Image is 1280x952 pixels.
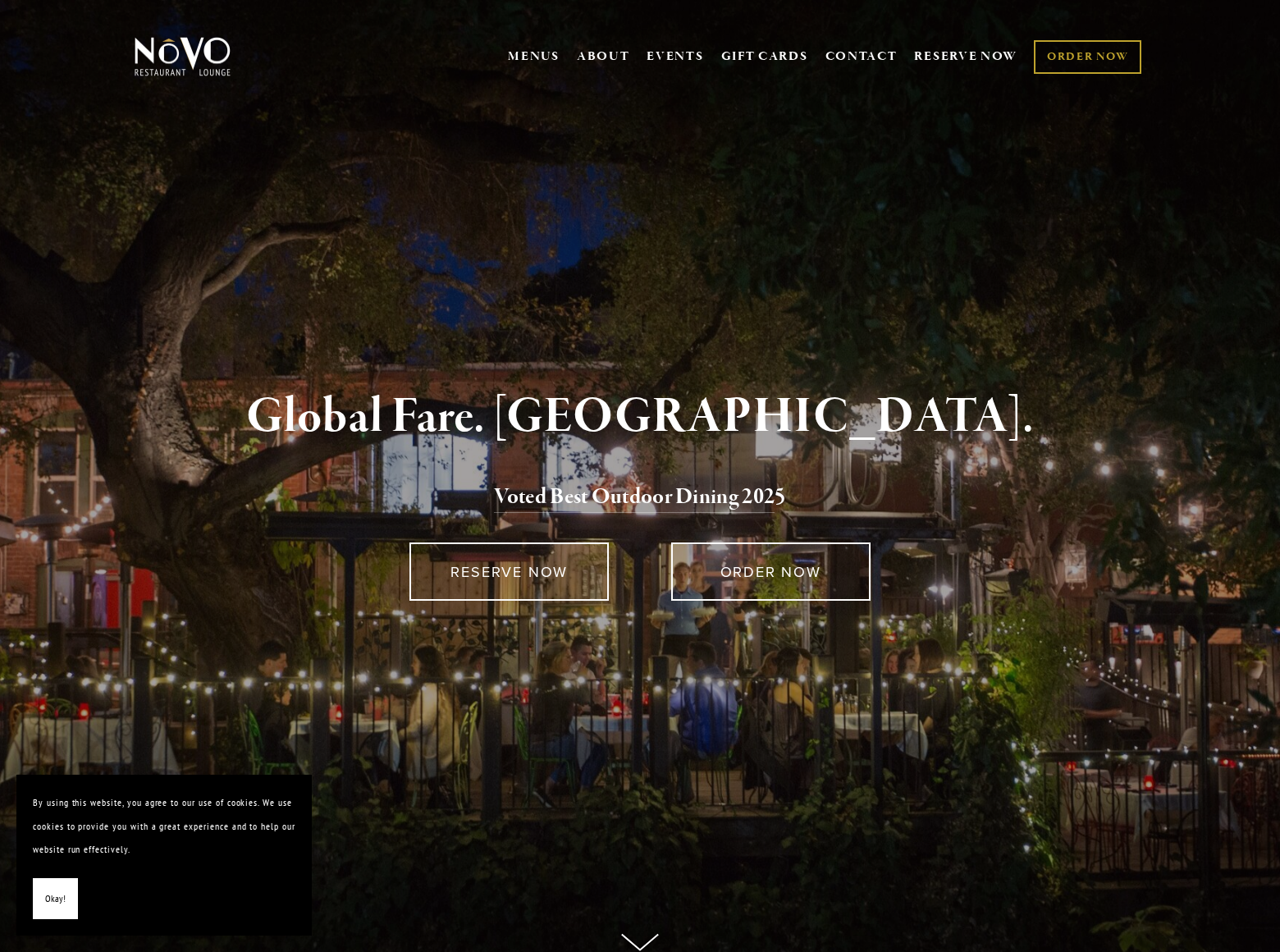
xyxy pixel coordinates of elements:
[508,48,560,65] a: MENUS
[671,542,871,601] a: ORDER NOW
[131,36,234,77] img: Novo Restaurant &amp; Lounge
[162,480,1118,515] h2: 5
[246,386,1033,448] strong: Global Fare. [GEOGRAPHIC_DATA].
[45,887,66,911] span: Okay!
[721,41,808,72] a: GIFT CARDS
[914,41,1017,72] a: RESERVE NOW
[16,775,312,936] section: Cookie banner
[647,48,703,65] a: EVENTS
[33,791,295,862] p: By using this website, you agree to our use of cookies. We use cookies to provide you with a grea...
[825,41,898,72] a: CONTACT
[494,483,775,514] a: Voted Best Outdoor Dining 202
[1034,40,1141,74] a: ORDER NOW
[33,878,78,920] button: Okay!
[577,48,630,65] a: ABOUT
[409,542,609,601] a: RESERVE NOW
